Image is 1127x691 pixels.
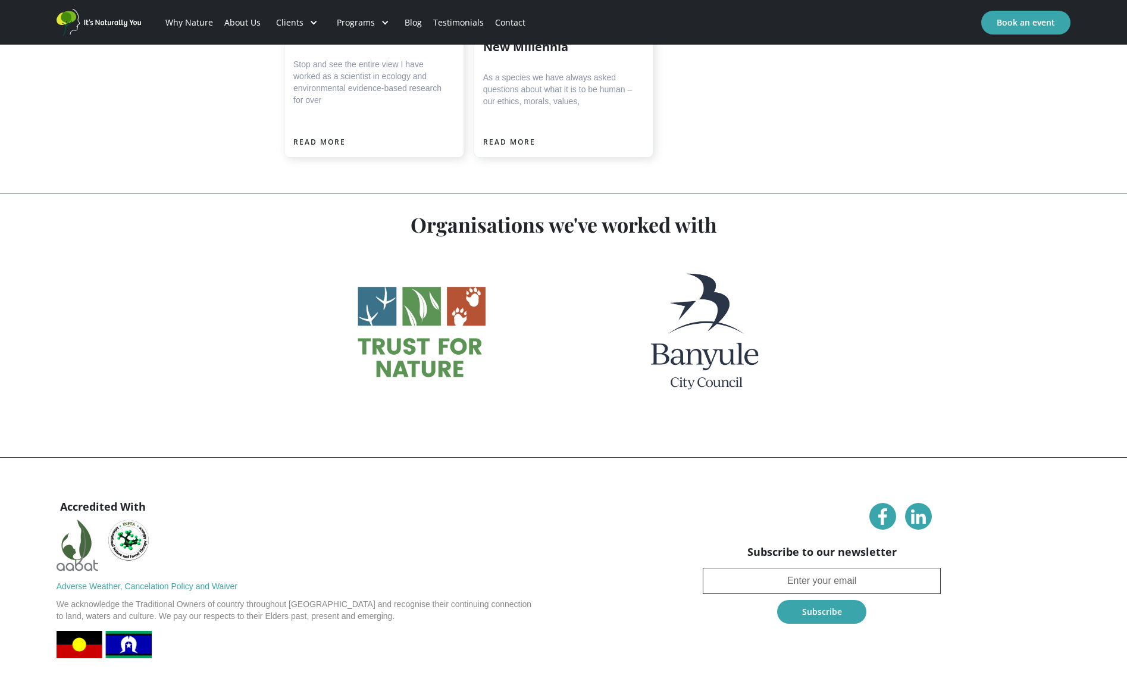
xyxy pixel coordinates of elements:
[703,568,941,594] input: Enter your email
[57,598,554,622] div: We acknowledge the Traditional Owners of country throughout [GEOGRAPHIC_DATA] and recognise their...
[703,545,941,559] h4: Subscribe to our newsletter
[489,2,531,43] a: Contact
[160,2,219,43] a: Why Nature
[777,600,866,624] input: Subscribe
[57,499,149,514] h4: Accredited With
[293,136,346,148] a: READ MORE
[57,580,237,592] a: Adverse Weather, Cancelation Policy and Waiver
[483,136,536,148] a: READ MORE
[483,71,638,107] div: As a species we have always asked questions about what it is to be human – our ethics, morals, va...
[276,17,303,29] div: Clients
[219,2,267,43] a: About Us
[284,253,843,407] div: 4 of 4
[293,58,449,106] div: Stop and see the entire view I have worked as a scientist in ecology and environmental evidence-b...
[399,2,427,43] a: Blog
[483,14,638,54] h2: Key Human Understandings in the New Millennia
[108,520,149,561] img: NIFTA Logo
[427,2,489,43] a: Testimonials
[284,253,843,424] div: carousel
[57,9,146,36] a: home
[703,568,941,630] form: Newsletter
[337,17,375,29] div: Programs
[284,214,843,235] h2: Organisations we've worked with
[981,11,1070,35] a: Book an event
[327,2,399,43] div: Programs
[267,2,327,43] div: Clients
[57,520,98,580] img: AABAT Logo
